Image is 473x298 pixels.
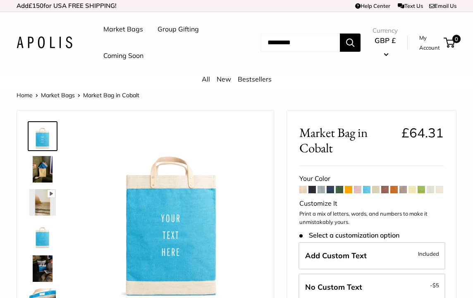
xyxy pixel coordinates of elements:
span: £64.31 [401,125,444,141]
span: GBP £ [375,36,396,45]
span: - [430,280,439,290]
span: Included [418,249,439,259]
a: New [217,75,231,83]
p: Print a mix of letters, words, and numbers to make it unmistakably yours. [299,210,444,226]
span: Select a customization option [299,231,399,239]
div: Your Color [299,173,444,185]
span: Currency [373,25,398,36]
img: Market Bag in Cobalt [29,222,56,249]
span: £150 [29,2,43,10]
a: 0 [444,38,455,48]
a: Group Gifting [158,23,199,36]
span: No Custom Text [305,282,362,292]
span: Market Bag in Cobalt [299,125,395,156]
a: Help Center [355,2,390,9]
img: Market Bag in Cobalt [29,189,56,216]
span: $5 [432,282,439,288]
a: Bestsellers [238,75,272,83]
label: Add Custom Text [299,242,445,269]
a: Coming Soon [103,50,143,62]
span: Market Bag in Cobalt [83,91,139,99]
div: Customize It [299,197,444,210]
span: 0 [452,35,461,43]
a: Market Bag in Cobalt [28,254,57,284]
a: Market Bag in Cobalt [28,121,57,151]
img: Market Bag in Cobalt [29,156,56,183]
a: Market Bag in Cobalt [28,187,57,217]
a: Home [17,91,33,99]
input: Search... [261,34,340,52]
a: Email Us [429,2,456,9]
a: Market Bags [41,91,75,99]
a: Market Bag in Cobalt [28,154,57,184]
span: Add Custom Text [305,251,367,260]
button: Search [340,34,361,52]
img: Apolis [17,36,72,48]
nav: Breadcrumb [17,90,139,101]
a: My Account [419,33,441,53]
button: GBP £ [373,34,398,60]
img: Market Bag in Cobalt [29,255,56,282]
a: All [202,75,210,83]
a: Text Us [398,2,423,9]
a: Market Bag in Cobalt [28,221,57,250]
a: Market Bags [103,23,143,36]
img: Market Bag in Cobalt [29,123,56,149]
